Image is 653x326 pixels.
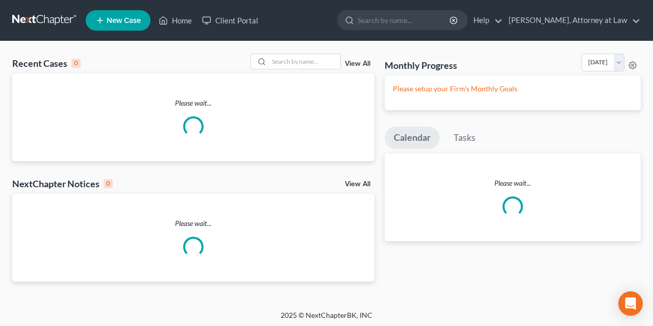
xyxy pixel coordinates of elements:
[358,11,451,30] input: Search by name...
[345,181,370,188] a: View All
[107,17,141,24] span: New Case
[197,11,263,30] a: Client Portal
[385,178,641,188] p: Please wait...
[12,218,374,229] p: Please wait...
[154,11,197,30] a: Home
[393,84,633,94] p: Please setup your Firm's Monthly Goals
[12,98,374,108] p: Please wait...
[618,291,643,316] div: Open Intercom Messenger
[12,57,81,69] div: Recent Cases
[504,11,640,30] a: [PERSON_NAME], Attorney at Law
[71,59,81,68] div: 0
[345,60,370,67] a: View All
[12,178,113,190] div: NextChapter Notices
[385,127,440,149] a: Calendar
[444,127,485,149] a: Tasks
[269,54,340,69] input: Search by name...
[468,11,503,30] a: Help
[385,59,457,71] h3: Monthly Progress
[104,179,113,188] div: 0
